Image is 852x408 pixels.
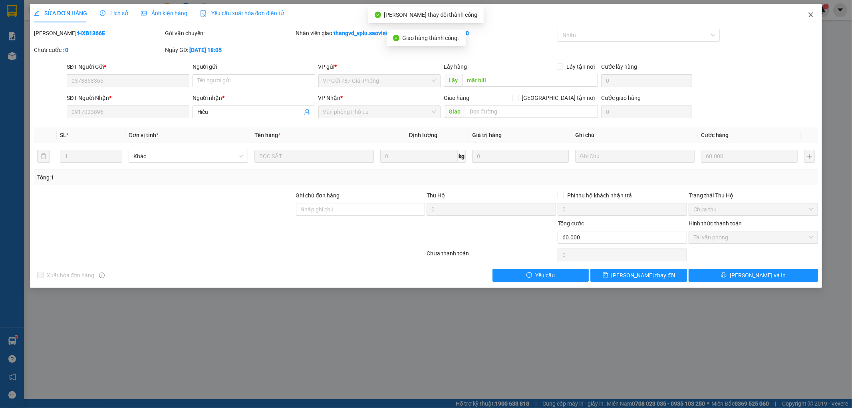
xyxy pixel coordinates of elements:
input: Dọc đường [465,105,598,118]
div: SĐT Người Gửi [67,62,189,71]
span: SL [60,132,66,138]
span: VP Nhận [318,95,341,101]
span: Khác [133,150,243,162]
span: [GEOGRAPHIC_DATA] tận nơi [518,94,598,102]
span: Tại văn phòng [693,231,813,243]
span: Giao [444,105,465,118]
span: VP Gửi 787 Giải Phóng [323,75,436,87]
span: check-circle [375,12,381,18]
span: close [808,12,814,18]
button: Close [800,4,822,26]
input: Dọc đường [462,74,598,87]
button: exclamation-circleYêu cầu [493,269,589,282]
span: info-circle [99,273,105,278]
span: SỬA ĐƠN HÀNG [34,10,87,16]
span: Tên hàng [254,132,280,138]
div: Trạng thái Thu Hộ [689,191,818,200]
span: printer [721,272,727,279]
span: user-add [304,109,310,115]
span: Giao hàng thành công. [403,35,459,41]
input: Cước giao hàng [601,105,692,118]
button: save[PERSON_NAME] thay đổi [590,269,687,282]
span: save [603,272,608,279]
button: plus [804,150,815,163]
span: exclamation-circle [526,272,532,279]
span: picture [141,10,147,16]
label: Hình thức thanh toán [689,220,742,227]
input: Ghi Chú [575,150,695,163]
span: [PERSON_NAME] và In [730,271,786,280]
input: VD: Bàn, Ghế [254,150,374,163]
label: Cước giao hàng [601,95,641,101]
div: Cước rồi : [427,29,556,38]
div: Gói vận chuyển: [165,29,294,38]
span: kg [458,150,466,163]
div: Tổng: 1 [37,173,329,182]
div: Ngày GD: [165,46,294,54]
input: Ghi chú đơn hàng [296,203,425,216]
span: Văn phòng Phố Lu [323,106,436,118]
div: Nhân viên giao: [296,29,425,38]
div: VP gửi [318,62,441,71]
button: delete [37,150,50,163]
span: Ảnh kiện hàng [141,10,187,16]
span: Lịch sử [100,10,128,16]
div: Chưa thanh toán [426,249,557,263]
input: Cước lấy hàng [601,74,692,87]
button: printer[PERSON_NAME] và In [689,269,818,282]
div: Người gửi [193,62,315,71]
span: Giao hàng [444,95,469,101]
div: [PERSON_NAME]: [34,29,163,38]
span: Yêu cầu xuất hóa đơn điện tử [200,10,284,16]
span: Phí thu hộ khách nhận trả [564,191,635,200]
span: clock-circle [100,10,105,16]
b: thangvd_vplu.saoviet [334,30,388,36]
span: Lấy hàng [444,64,467,70]
label: Cước lấy hàng [601,64,637,70]
span: [PERSON_NAME] thay đổi [612,271,675,280]
span: Xuất hóa đơn hàng [44,271,98,280]
div: Người nhận [193,94,315,102]
b: 0 [65,47,68,53]
span: Thu Hộ [427,192,445,199]
span: check-circle [393,35,399,41]
span: Định lượng [409,132,437,138]
span: Cước hàng [701,132,729,138]
input: 0 [701,150,798,163]
span: Lấy tận nơi [563,62,598,71]
span: [PERSON_NAME] thay đổi thành công [384,12,478,18]
span: Đơn vị tính [129,132,159,138]
span: Chưa thu [693,203,813,215]
label: Ghi chú đơn hàng [296,192,340,199]
span: Tổng cước [558,220,584,227]
b: [DATE] 18:05 [189,47,222,53]
th: Ghi chú [572,127,698,143]
img: icon [200,10,207,17]
span: Yêu cầu [535,271,555,280]
span: edit [34,10,40,16]
span: Giá trị hàng [472,132,502,138]
div: SĐT Người Nhận [67,94,189,102]
b: HXB1366E [78,30,105,36]
input: 0 [472,150,569,163]
div: Chưa cước : [34,46,163,54]
span: Lấy [444,74,462,87]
